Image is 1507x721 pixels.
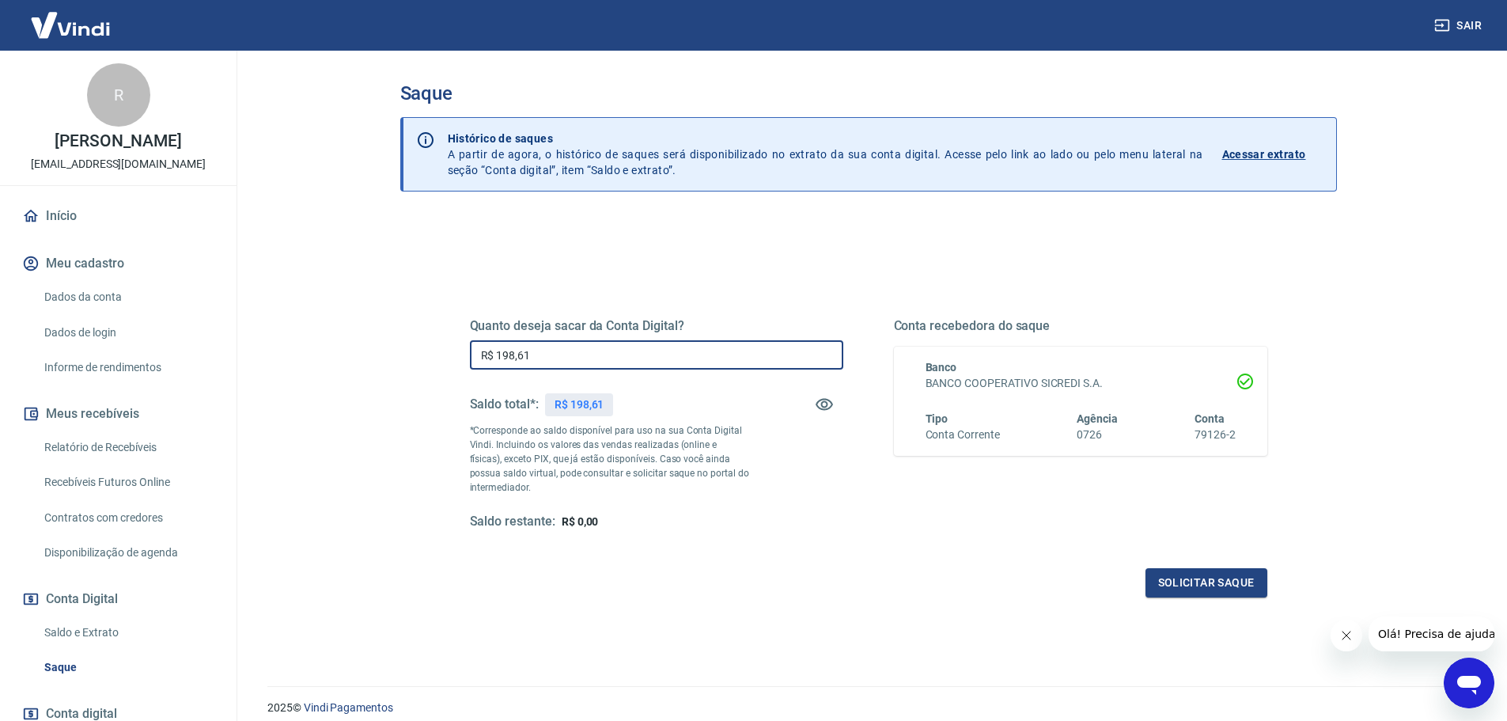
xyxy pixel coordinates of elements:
p: Histórico de saques [448,131,1203,146]
iframe: Botão para abrir a janela de mensagens [1444,658,1494,708]
a: Recebíveis Futuros Online [38,466,218,499]
button: Meu cadastro [19,246,218,281]
a: Acessar extrato [1222,131,1323,178]
span: Tipo [926,412,949,425]
h6: Conta Corrente [926,427,1000,443]
p: R$ 198,61 [555,397,604,413]
a: Saldo e Extrato [38,617,218,649]
a: Dados de login [38,317,218,349]
img: Vindi [19,1,122,49]
h6: 79126-2 [1195,427,1236,443]
a: Vindi Pagamentos [304,701,393,714]
h5: Saldo restante: [470,514,555,530]
button: Conta Digital [19,582,218,617]
h5: Saldo total*: [470,397,539,412]
a: Informe de rendimentos [38,351,218,384]
span: Olá! Precisa de ajuda? [9,11,133,24]
iframe: Mensagem da empresa [1369,617,1494,651]
div: R [87,63,150,127]
a: Disponibilização de agenda [38,537,218,569]
p: Acessar extrato [1222,146,1306,162]
span: Agência [1077,412,1118,425]
p: *Corresponde ao saldo disponível para uso na sua Conta Digital Vindi. Incluindo os valores das ve... [470,423,750,495]
span: R$ 0,00 [562,515,599,528]
a: Início [19,199,218,233]
p: [PERSON_NAME] [55,133,181,150]
button: Solicitar saque [1145,568,1267,598]
h6: 0726 [1077,427,1118,443]
button: Sair [1431,11,1488,40]
h5: Quanto deseja sacar da Conta Digital? [470,318,843,334]
a: Relatório de Recebíveis [38,431,218,464]
iframe: Fechar mensagem [1331,620,1362,651]
a: Dados da conta [38,281,218,313]
h5: Conta recebedora do saque [894,318,1267,334]
p: A partir de agora, o histórico de saques será disponibilizado no extrato da sua conta digital. Ac... [448,131,1203,178]
a: Contratos com credores [38,502,218,534]
span: Banco [926,361,957,374]
h6: BANCO COOPERATIVO SICREDI S.A. [926,375,1236,392]
h3: Saque [400,82,1337,104]
span: Conta [1195,412,1225,425]
button: Meus recebíveis [19,397,218,431]
p: [EMAIL_ADDRESS][DOMAIN_NAME] [31,156,206,173]
a: Saque [38,651,218,684]
p: 2025 © [267,700,1469,716]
